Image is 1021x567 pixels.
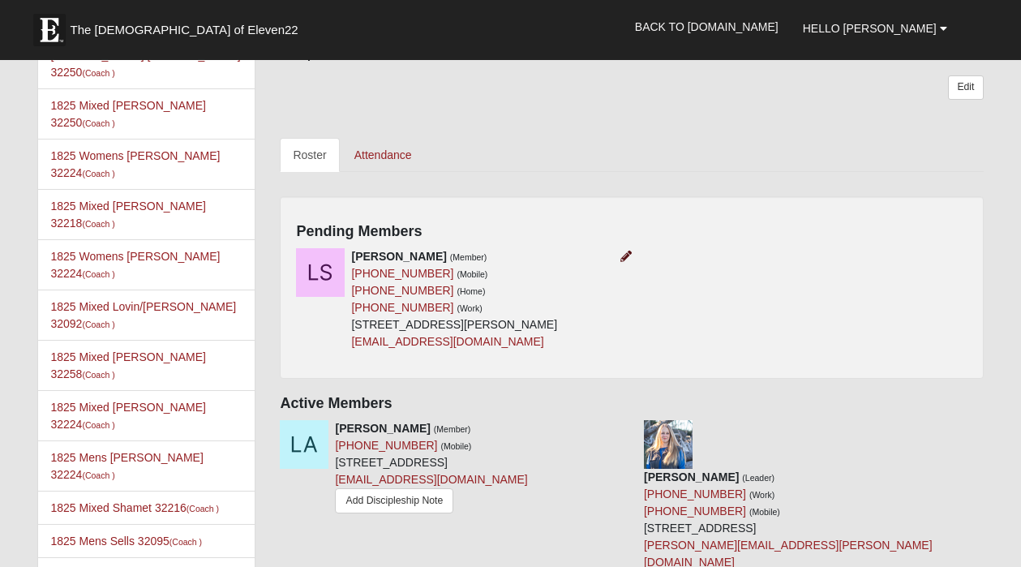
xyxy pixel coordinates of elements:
[50,350,205,380] a: 1825 Mixed [PERSON_NAME] 32258(Coach )
[50,535,202,548] a: 1825 Mens Sells 32095(Coach )
[351,267,453,280] a: [PHONE_NUMBER]
[50,99,205,129] a: 1825 Mixed [PERSON_NAME] 32250(Coach )
[82,370,114,380] small: (Coach )
[50,250,220,280] a: 1825 Womens [PERSON_NAME] 32224(Coach )
[50,401,205,431] a: 1825 Mixed [PERSON_NAME] 32224(Coach )
[335,422,430,435] strong: [PERSON_NAME]
[341,138,425,172] a: Attendance
[351,248,557,350] div: [STREET_ADDRESS][PERSON_NAME]
[351,250,446,263] strong: [PERSON_NAME]
[82,169,114,178] small: (Coach )
[335,488,453,513] a: Add Discipleship Note
[457,269,487,279] small: (Mobile)
[82,320,114,329] small: (Coach )
[82,470,114,480] small: (Coach )
[82,420,114,430] small: (Coach )
[335,420,527,518] div: [STREET_ADDRESS]
[457,303,482,313] small: (Work)
[50,501,219,514] a: 1825 Mixed Shamet 32216(Coach )
[749,507,780,517] small: (Mobile)
[457,286,485,296] small: (Home)
[296,223,967,241] h4: Pending Members
[948,75,983,99] a: Edit
[450,252,487,262] small: (Member)
[434,424,471,434] small: (Member)
[644,488,746,500] a: [PHONE_NUMBER]
[623,6,791,47] a: Back to [DOMAIN_NAME]
[351,335,543,348] a: [EMAIL_ADDRESS][DOMAIN_NAME]
[335,439,437,452] a: [PHONE_NUMBER]
[82,269,114,279] small: (Coach )
[50,451,203,481] a: 1825 Mens [PERSON_NAME] 32224(Coach )
[335,473,527,486] a: [EMAIL_ADDRESS][DOMAIN_NAME]
[187,504,219,513] small: (Coach )
[82,118,114,128] small: (Coach )
[70,22,298,38] span: The [DEMOGRAPHIC_DATA] of Eleven22
[644,470,739,483] strong: [PERSON_NAME]
[25,6,350,46] a: The [DEMOGRAPHIC_DATA] of Eleven22
[33,14,66,46] img: Eleven22 logo
[50,300,236,330] a: 1825 Mixed Lovin/[PERSON_NAME] 32092(Coach )
[82,68,114,78] small: (Coach )
[791,8,959,49] a: Hello [PERSON_NAME]
[169,537,202,547] small: (Coach )
[50,149,220,179] a: 1825 Womens [PERSON_NAME] 32224(Coach )
[749,490,774,500] small: (Work)
[280,138,339,172] a: Roster
[280,395,983,413] h4: Active Members
[440,441,471,451] small: (Mobile)
[644,505,746,518] a: [PHONE_NUMBER]
[803,22,937,35] span: Hello [PERSON_NAME]
[82,219,114,229] small: (Coach )
[351,301,453,314] a: [PHONE_NUMBER]
[351,284,453,297] a: [PHONE_NUMBER]
[742,473,774,483] small: (Leader)
[50,200,205,230] a: 1825 Mixed [PERSON_NAME] 32218(Coach )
